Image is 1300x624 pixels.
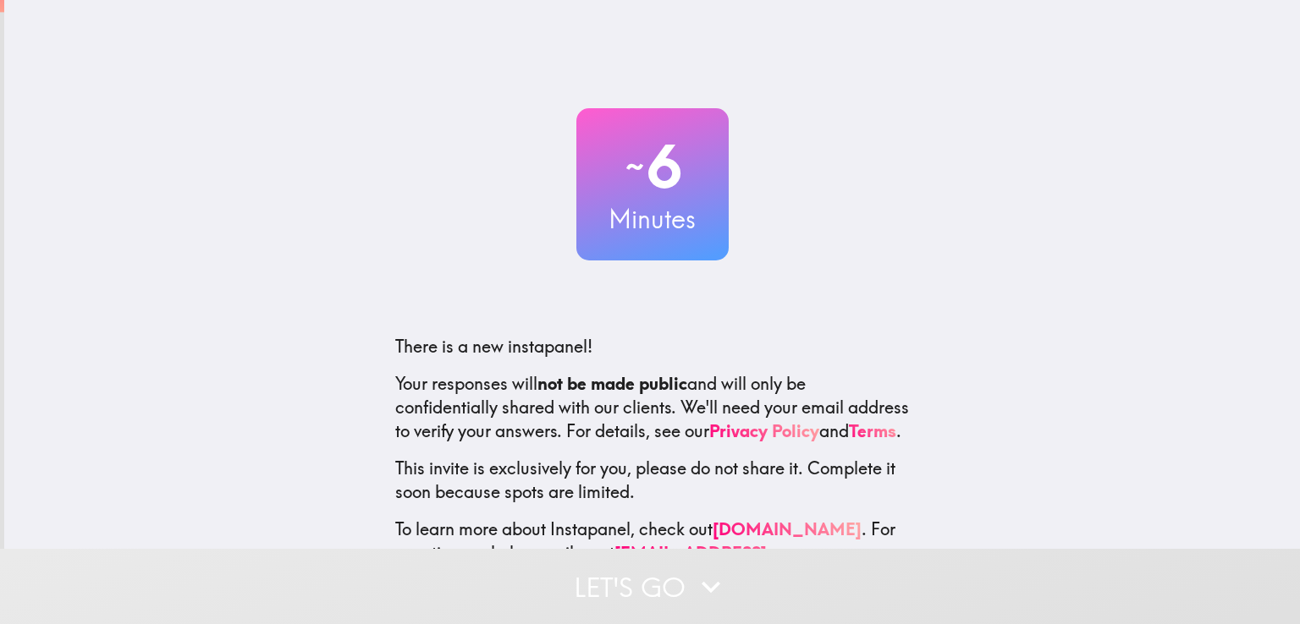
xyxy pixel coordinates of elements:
[395,517,910,588] p: To learn more about Instapanel, check out . For questions or help, email us at .
[849,420,896,441] a: Terms
[537,373,687,394] b: not be made public
[395,372,910,443] p: Your responses will and will only be confidentially shared with our clients. We'll need your emai...
[576,201,729,237] h3: Minutes
[395,336,592,357] span: There is a new instapanel!
[395,457,910,504] p: This invite is exclusively for you, please do not share it. Complete it soon because spots are li...
[709,420,819,441] a: Privacy Policy
[576,132,729,201] h2: 6
[623,141,647,192] span: ~
[713,518,862,539] a: [DOMAIN_NAME]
